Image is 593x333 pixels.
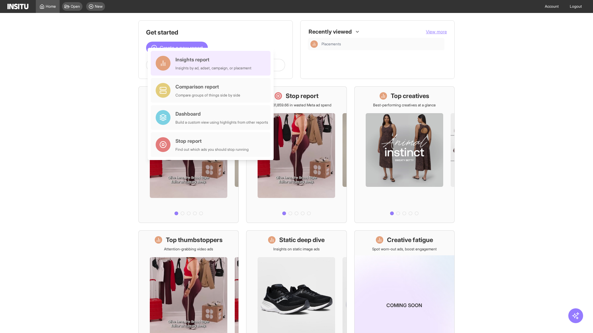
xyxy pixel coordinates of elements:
[175,93,240,98] div: Compare groups of things side by side
[391,92,429,100] h1: Top creatives
[146,42,208,54] button: Create a new report
[146,28,285,37] h1: Get started
[175,83,240,90] div: Comparison report
[175,56,251,63] div: Insights report
[273,247,320,252] p: Insights on static image ads
[322,42,442,47] span: Placements
[175,137,249,145] div: Stop report
[286,92,318,100] h1: Stop report
[175,66,251,71] div: Insights by ad, adset, campaign, or placement
[426,29,447,35] button: View more
[373,103,436,108] p: Best-performing creatives at a glance
[426,29,447,34] span: View more
[166,236,223,244] h1: Top thumbstoppers
[175,110,268,117] div: Dashboard
[71,4,80,9] span: Open
[160,44,203,51] span: Create a new report
[279,236,325,244] h1: Static deep dive
[175,120,268,125] div: Build a custom view using highlights from other reports
[7,4,28,9] img: Logo
[246,86,347,223] a: Stop reportSave £31,859.66 in wasted Meta ad spend
[310,40,318,48] div: Insights
[164,247,213,252] p: Attention-grabbing video ads
[262,103,331,108] p: Save £31,859.66 in wasted Meta ad spend
[354,86,455,223] a: Top creativesBest-performing creatives at a glance
[322,42,341,47] span: Placements
[175,147,249,152] div: Find out which ads you should stop running
[138,86,239,223] a: What's live nowSee all active ads instantly
[46,4,56,9] span: Home
[95,4,103,9] span: New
